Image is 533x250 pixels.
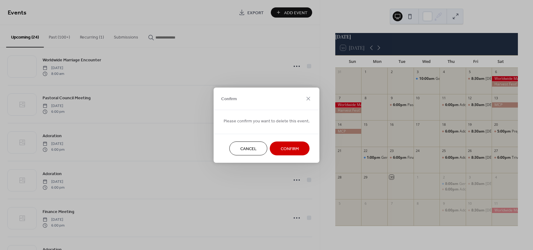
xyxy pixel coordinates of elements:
span: Cancel [240,145,257,152]
span: Confirm [221,96,237,102]
span: Confirm [281,145,299,152]
button: Confirm [270,141,310,155]
button: Cancel [229,141,267,155]
span: Please confirm you want to delete this event. [224,118,310,124]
